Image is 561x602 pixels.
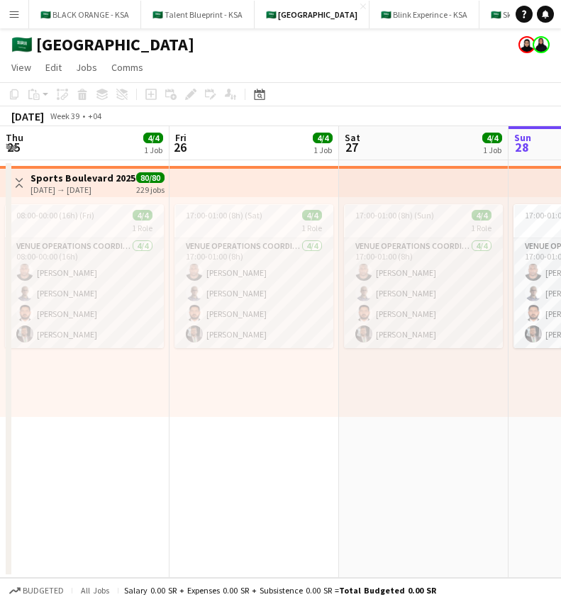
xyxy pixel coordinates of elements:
span: Budgeted [23,586,64,596]
h3: Sports Boulevard 2025 [30,172,135,184]
span: 4/4 [133,210,152,221]
span: 4/4 [302,210,322,221]
div: 1 Job [313,145,332,155]
span: Comms [111,61,143,74]
app-job-card: 08:00-00:00 (16h) (Fri)4/41 RoleVENUE OPERATIONS COORDINATOR4/408:00-00:00 (16h)[PERSON_NAME][PER... [5,204,164,348]
span: Week 39 [47,111,82,121]
span: 08:00-00:00 (16h) (Fri) [16,210,94,221]
div: Salary 0.00 SR + Expenses 0.00 SR + Subsistence 0.00 SR = [124,585,436,596]
app-user-avatar: Shahad Alsubaie [518,36,535,53]
span: 4/4 [472,210,491,221]
span: Jobs [76,61,97,74]
button: 🇸🇦 Talent Blueprint - KSA [141,1,255,28]
a: View [6,58,37,77]
span: 4/4 [482,133,502,143]
span: 1 Role [132,223,152,233]
button: 🇸🇦 [GEOGRAPHIC_DATA] [255,1,370,28]
button: 🇸🇦 Blink Experince - KSA [370,1,479,28]
span: All jobs [78,585,112,596]
span: 17:00-01:00 (8h) (Sat) [186,210,262,221]
div: +04 [88,111,101,121]
span: 25 [4,139,23,155]
app-job-card: 17:00-01:00 (8h) (Sun)4/41 RoleVENUE OPERATIONS COORDINATOR4/417:00-01:00 (8h)[PERSON_NAME][PERSO... [344,204,503,348]
app-card-role: VENUE OPERATIONS COORDINATOR4/417:00-01:00 (8h)[PERSON_NAME][PERSON_NAME][PERSON_NAME][PERSON_NAME] [344,238,503,348]
span: View [11,61,31,74]
app-job-card: 17:00-01:00 (8h) (Sat)4/41 RoleVENUE OPERATIONS COORDINATOR4/417:00-01:00 (8h)[PERSON_NAME][PERSO... [174,204,333,348]
button: 🇸🇦 BLACK ORANGE - KSA [29,1,141,28]
div: [DATE] → [DATE] [30,184,135,195]
span: 28 [512,139,531,155]
app-card-role: VENUE OPERATIONS COORDINATOR4/417:00-01:00 (8h)[PERSON_NAME][PERSON_NAME][PERSON_NAME][PERSON_NAME] [174,238,333,348]
div: 1 Job [483,145,501,155]
span: Edit [45,61,62,74]
app-card-role: VENUE OPERATIONS COORDINATOR4/408:00-00:00 (16h)[PERSON_NAME][PERSON_NAME][PERSON_NAME][PERSON_NAME] [5,238,164,348]
a: Jobs [70,58,103,77]
div: [DATE] [11,109,44,123]
h1: 🇸🇦 [GEOGRAPHIC_DATA] [11,34,194,55]
span: 4/4 [143,133,163,143]
span: Total Budgeted 0.00 SR [339,585,436,596]
span: Thu [6,131,23,144]
div: 1 Job [144,145,162,155]
span: 26 [173,139,187,155]
app-user-avatar: Bashayr AlSubaie [533,36,550,53]
a: Edit [40,58,67,77]
span: 1 Role [301,223,322,233]
span: 4/4 [313,133,333,143]
button: Budgeted [7,583,66,598]
span: Sat [345,131,360,144]
span: 17:00-01:00 (8h) (Sun) [355,210,434,221]
span: 1 Role [471,223,491,233]
span: 80/80 [136,172,165,183]
span: 27 [343,139,360,155]
span: Fri [175,131,187,144]
span: Sun [514,131,531,144]
a: Comms [106,58,149,77]
div: 229 jobs [136,183,165,195]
